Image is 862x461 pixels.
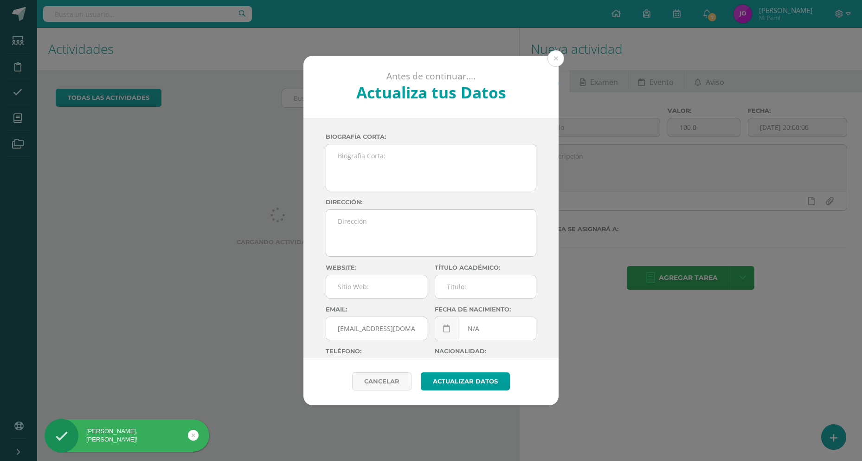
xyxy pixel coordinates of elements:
a: Cancelar [352,372,412,390]
input: Titulo: [435,275,536,298]
label: Biografía corta: [326,133,536,140]
input: Sitio Web: [326,275,427,298]
h2: Actualiza tus Datos [328,82,534,103]
input: Correo Electronico: [326,317,427,340]
label: Fecha de nacimiento: [435,306,536,313]
label: Teléfono: [326,348,427,355]
label: Email: [326,306,427,313]
input: Fecha de Nacimiento: [435,317,536,340]
button: Actualizar datos [421,372,510,390]
p: Antes de continuar.... [328,71,534,82]
label: Nacionalidad: [435,348,536,355]
label: Dirección: [326,199,536,206]
div: [PERSON_NAME], [PERSON_NAME]! [45,427,209,444]
label: Título académico: [435,264,536,271]
label: Website: [326,264,427,271]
